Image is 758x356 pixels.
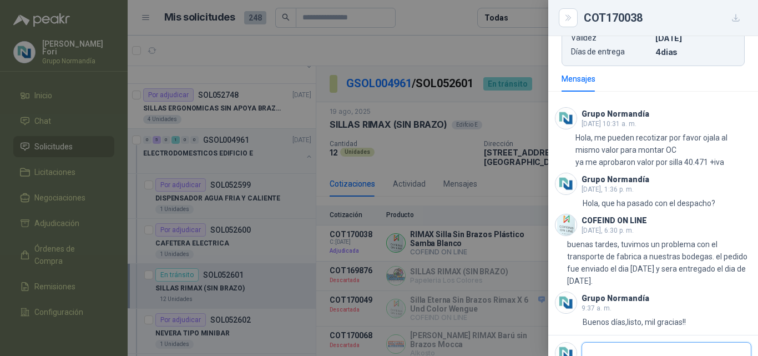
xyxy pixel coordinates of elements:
[655,47,735,57] p: 4 dias
[571,33,651,43] p: Validez
[562,73,595,85] div: Mensajes
[555,173,577,194] img: Company Logo
[555,214,577,235] img: Company Logo
[582,218,647,224] h3: COFEIND ON LINE
[562,11,575,24] button: Close
[582,185,634,193] span: [DATE], 1:36 p. m.
[555,292,577,313] img: Company Logo
[582,177,649,183] h3: Grupo Normandía
[583,316,686,328] p: Buenos días,listo, mil gracias!!
[575,132,751,168] p: Hola, me pueden recotizar por favor ojala al mismo valor para montar OC ya me aprobaron valor por...
[582,111,649,117] h3: Grupo Normandía
[583,197,715,209] p: Hola, que ha pasado con el despacho?
[555,108,577,129] img: Company Logo
[655,33,735,43] p: [DATE]
[571,47,651,57] p: Días de entrega
[584,9,745,27] div: COT170038
[582,295,649,302] h3: Grupo Normandía
[582,304,612,312] span: 9:37 a. m.
[567,238,751,287] p: buenas tardes, tuvimos un problema con el transporte de fabrica a nuestras bodegas. el pedido fue...
[582,120,636,128] span: [DATE] 10:31 a. m.
[582,227,634,234] span: [DATE], 6:30 p. m.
